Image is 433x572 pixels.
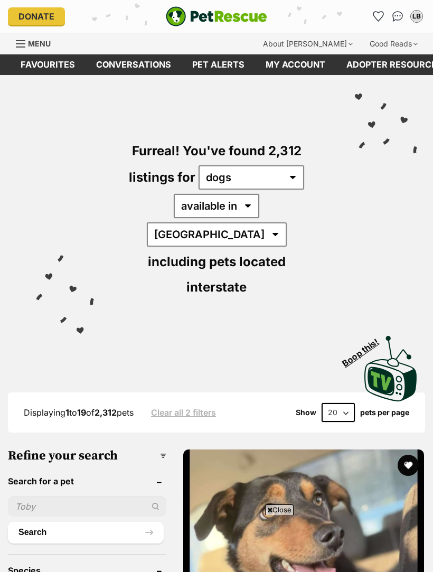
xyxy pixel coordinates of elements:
span: Furreal! You've found 2,312 listings for [129,143,302,185]
a: My account [255,54,336,75]
a: conversations [86,54,182,75]
span: Show [296,408,316,417]
img: chat-41dd97257d64d25036548639549fe6c8038ab92f7586957e7f3b1b290dea8141.svg [392,11,403,22]
span: Displaying to of pets [24,407,134,418]
a: Pet alerts [182,54,255,75]
iframe: Advertisement [24,519,409,567]
a: Boop this! [364,326,417,404]
button: favourite [398,455,419,476]
div: LB [411,11,422,22]
a: Favourites [10,54,86,75]
a: Donate [8,7,65,25]
a: Clear all 2 filters [151,408,216,417]
h3: Refine your search [8,448,166,463]
span: including pets located interstate [148,254,286,295]
label: pets per page [360,408,409,417]
a: Menu [16,33,58,52]
img: PetRescue TV logo [364,336,417,401]
a: PetRescue [166,6,267,26]
input: Toby [8,496,166,517]
header: Search for a pet [8,476,166,486]
div: About [PERSON_NAME] [256,33,360,54]
div: Good Reads [362,33,425,54]
strong: 1 [65,407,69,418]
a: Conversations [389,8,406,25]
strong: 2,312 [95,407,117,418]
a: Favourites [370,8,387,25]
span: Menu [28,39,51,48]
ul: Account quick links [370,8,425,25]
strong: 19 [77,407,86,418]
span: Boop this! [341,330,389,368]
img: logo-e224e6f780fb5917bec1dbf3a21bbac754714ae5b6737aabdf751b685950b380.svg [166,6,267,26]
button: My account [408,8,425,25]
button: Search [8,522,164,543]
span: Close [265,504,294,515]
